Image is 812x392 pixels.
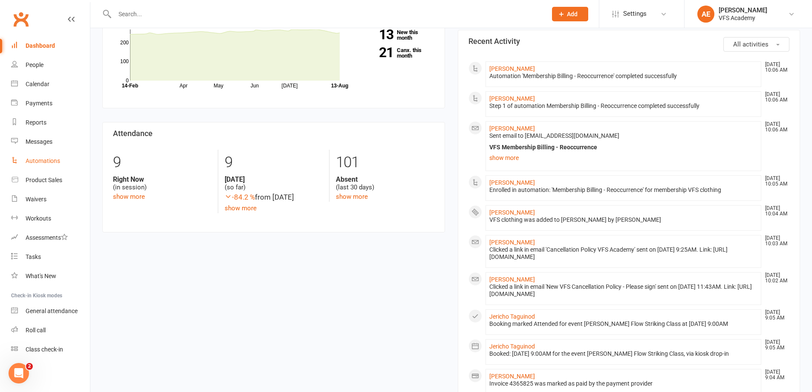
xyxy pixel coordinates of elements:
[26,177,62,183] div: Product Sales
[489,320,758,328] div: Booking marked Attended for event [PERSON_NAME] Flow Striking Class at [DATE] 9:00AM
[489,343,535,350] a: Jericho Taguinod
[26,234,68,241] div: Assessments
[733,41,769,48] span: All activities
[113,129,434,138] h3: Attendance
[113,175,211,183] strong: Right Now
[489,373,535,380] a: [PERSON_NAME]
[489,144,758,151] div: VFS Membership Billing - Reoccurrence
[489,283,758,298] div: Clicked a link in email 'New VFS Cancellation Policy - Please sign' sent on [DATE] 11:43AM. Link:...
[489,152,758,164] a: show more
[489,186,758,194] div: Enrolled in automation: 'Membership Billing - Reoccurrence' for membership VFS clothing
[225,175,323,183] strong: [DATE]
[11,267,90,286] a: What's New
[489,313,535,320] a: Jericho Taguinod
[26,157,60,164] div: Automations
[26,273,56,279] div: What's New
[364,28,393,41] strong: 13
[489,65,535,72] a: [PERSON_NAME]
[11,94,90,113] a: Payments
[11,171,90,190] a: Product Sales
[11,132,90,151] a: Messages
[489,276,535,283] a: [PERSON_NAME]
[10,9,32,30] a: Clubworx
[623,4,647,23] span: Settings
[336,175,434,183] strong: Absent
[723,37,789,52] button: All activities
[489,95,535,102] a: [PERSON_NAME]
[489,350,758,357] div: Booked: [DATE] 9:00AM for the event [PERSON_NAME] Flow Striking Class, via kiosk drop-in
[761,273,789,284] time: [DATE] 10:02 AM
[26,363,33,370] span: 2
[26,61,43,68] div: People
[225,150,323,175] div: 9
[761,235,789,247] time: [DATE] 10:03 AM
[11,247,90,267] a: Tasks
[336,193,368,200] a: show more
[225,175,323,192] div: (so far)
[761,62,789,73] time: [DATE] 10:06 AM
[26,215,51,222] div: Workouts
[489,125,535,132] a: [PERSON_NAME]
[26,346,63,353] div: Class check-in
[336,150,434,175] div: 101
[11,340,90,359] a: Class kiosk mode
[336,175,434,192] div: (last 30 days)
[11,228,90,247] a: Assessments
[489,246,758,261] div: Clicked a link in email 'Cancellation Policy VFS Academy' sent on [DATE] 9:25AM. Link: [URL][DOMA...
[113,175,211,192] div: (in session)
[11,209,90,228] a: Workouts
[761,176,789,187] time: [DATE] 10:05 AM
[364,16,393,29] strong: 6
[225,192,323,203] div: from [DATE]
[26,42,55,49] div: Dashboard
[11,55,90,75] a: People
[26,138,52,145] div: Messages
[489,216,758,224] div: VFS clothing was added to [PERSON_NAME] by [PERSON_NAME]
[719,6,767,14] div: [PERSON_NAME]
[26,253,41,260] div: Tasks
[113,193,145,200] a: show more
[11,151,90,171] a: Automations
[761,369,789,380] time: [DATE] 9:04 AM
[225,193,255,201] span: -84.2 %
[364,29,434,41] a: 13New this month
[26,308,78,314] div: General attendance
[489,179,535,186] a: [PERSON_NAME]
[761,310,789,321] time: [DATE] 9:05 AM
[113,150,211,175] div: 9
[552,7,588,21] button: Add
[761,122,789,133] time: [DATE] 10:06 AM
[11,75,90,94] a: Calendar
[489,132,619,139] span: Sent email to [EMAIL_ADDRESS][DOMAIN_NAME]
[11,113,90,132] a: Reports
[11,321,90,340] a: Roll call
[489,380,758,387] div: Invoice 4365825 was marked as paid by the payment provider
[26,196,46,203] div: Waivers
[489,239,535,246] a: [PERSON_NAME]
[26,327,46,334] div: Roll call
[11,302,90,321] a: General attendance kiosk mode
[364,46,393,59] strong: 21
[468,37,790,46] h3: Recent Activity
[26,100,52,107] div: Payments
[761,340,789,351] time: [DATE] 9:05 AM
[11,36,90,55] a: Dashboard
[697,6,714,23] div: AE
[11,190,90,209] a: Waivers
[761,206,789,217] time: [DATE] 10:04 AM
[489,209,535,216] a: [PERSON_NAME]
[567,11,578,17] span: Add
[489,73,758,80] div: Automation 'Membership Billing - Reoccurrence' completed successfully
[225,204,257,212] a: show more
[26,81,49,87] div: Calendar
[489,102,758,110] div: Step 1 of automation Membership Billing - Reoccurrence completed successfully
[761,92,789,103] time: [DATE] 10:06 AM
[26,119,46,126] div: Reports
[364,47,434,58] a: 21Canx. this month
[112,8,541,20] input: Search...
[9,363,29,383] iframe: Intercom live chat
[719,14,767,22] div: VFS Academy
